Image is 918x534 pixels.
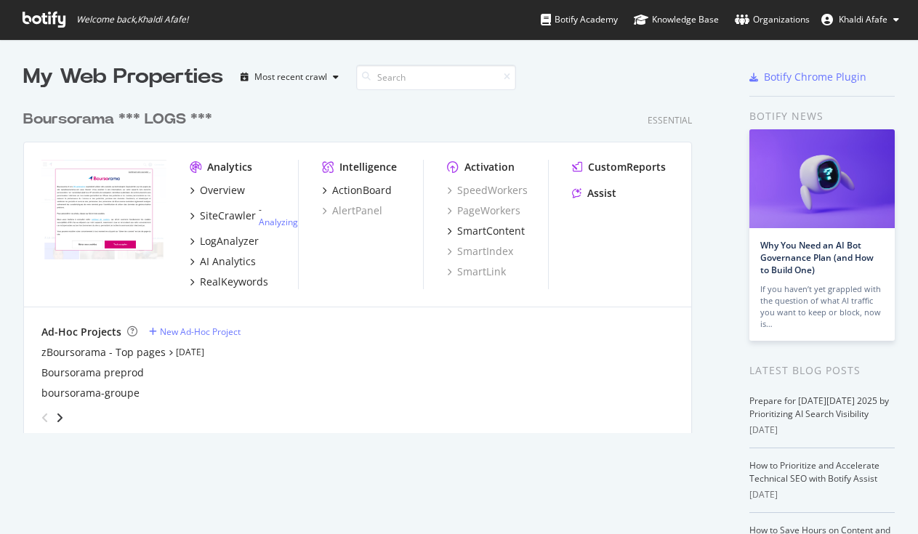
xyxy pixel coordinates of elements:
[464,160,515,174] div: Activation
[190,203,298,228] a: SiteCrawler- Analyzing
[190,275,268,289] a: RealKeywords
[457,224,525,238] div: SmartContent
[749,395,889,420] a: Prepare for [DATE][DATE] 2025 by Prioritizing AI Search Visibility
[749,363,895,379] div: Latest Blog Posts
[339,160,397,174] div: Intelligence
[447,244,513,259] a: SmartIndex
[760,239,874,276] a: Why You Need an AI Bot Governance Plan (and How to Build One)
[207,160,252,174] div: Analytics
[41,386,140,400] a: boursorama-groupe
[23,92,704,433] div: grid
[190,254,256,269] a: AI Analytics
[200,234,259,248] div: LogAnalyzer
[36,406,55,429] div: angle-left
[541,12,618,27] div: Botify Academy
[447,264,506,279] a: SmartLink
[41,325,121,339] div: Ad-Hoc Projects
[447,203,520,218] a: PageWorkers
[254,73,327,81] div: Most recent crawl
[810,8,911,31] button: Khaldi Afafe
[55,410,65,425] div: angle-right
[190,183,245,198] a: Overview
[749,424,895,437] div: [DATE]
[259,216,298,228] a: Analyzing
[332,183,392,198] div: ActionBoard
[235,65,345,89] button: Most recent crawl
[200,275,268,289] div: RealKeywords
[749,488,895,501] div: [DATE]
[41,160,166,260] img: boursorama.com
[760,283,884,330] div: If you haven’t yet grappled with the question of what AI traffic you want to keep or block, now is…
[749,459,879,485] a: How to Prioritize and Accelerate Technical SEO with Botify Assist
[587,186,616,201] div: Assist
[322,183,392,198] a: ActionBoard
[200,183,245,198] div: Overview
[648,114,692,126] div: Essential
[23,62,223,92] div: My Web Properties
[190,234,259,248] a: LogAnalyzer
[41,365,144,380] a: Boursorama preprod
[634,12,719,27] div: Knowledge Base
[160,325,241,338] div: New Ad-Hoc Project
[200,209,256,223] div: SiteCrawler
[322,203,382,218] a: AlertPanel
[764,70,866,84] div: Botify Chrome Plugin
[41,345,166,360] a: zBoursorama - Top pages
[572,186,616,201] a: Assist
[749,129,895,228] img: Why You Need an AI Bot Governance Plan (and How to Build One)
[356,65,516,90] input: Search
[76,14,188,25] span: Welcome back, Khaldi Afafe !
[735,12,810,27] div: Organizations
[749,70,866,84] a: Botify Chrome Plugin
[447,183,528,198] a: SpeedWorkers
[588,160,666,174] div: CustomReports
[200,254,256,269] div: AI Analytics
[149,325,241,338] a: New Ad-Hoc Project
[572,160,666,174] a: CustomReports
[749,108,895,124] div: Botify news
[839,13,887,25] span: Khaldi Afafe
[447,224,525,238] a: SmartContent
[259,203,298,228] div: -
[176,346,204,358] a: [DATE]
